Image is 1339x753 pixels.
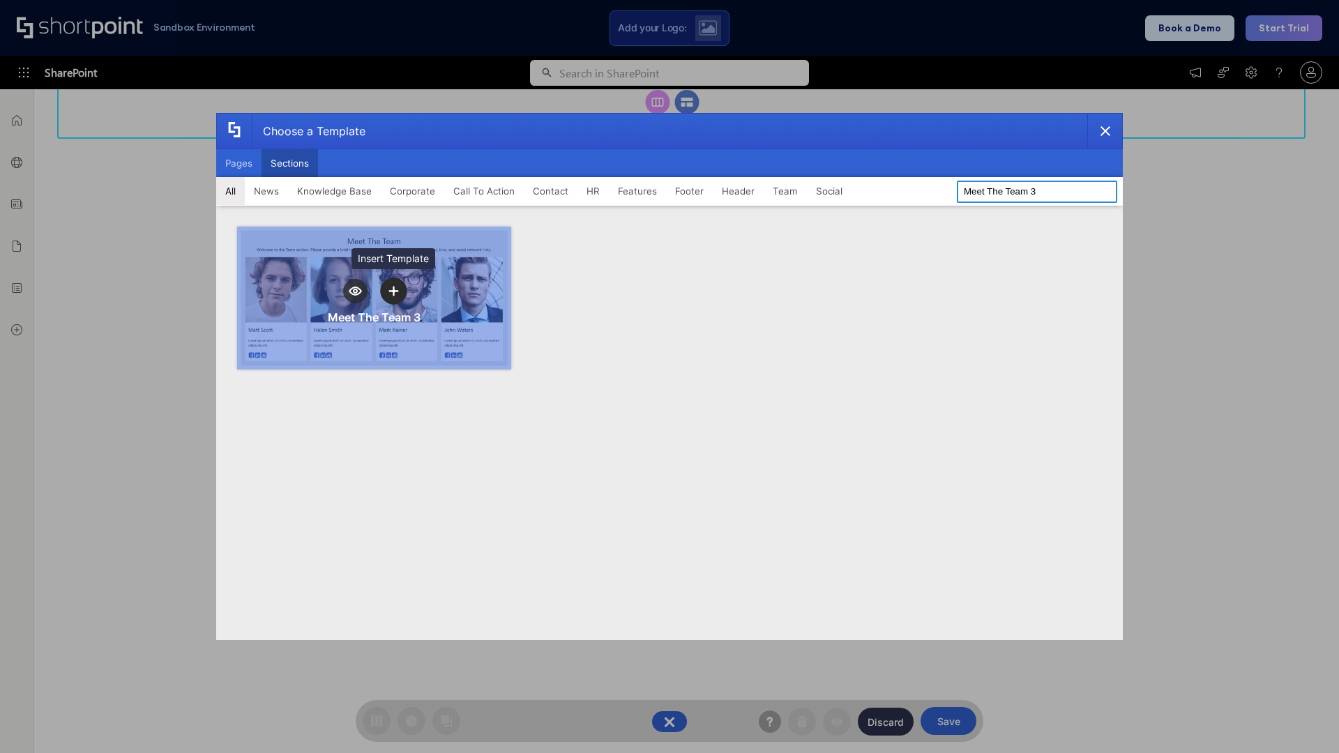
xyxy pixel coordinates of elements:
[609,177,666,205] button: Features
[216,177,245,205] button: All
[444,177,524,205] button: Call To Action
[524,177,577,205] button: Contact
[764,177,807,205] button: Team
[252,114,365,149] div: Choose a Template
[807,177,852,205] button: Social
[288,177,381,205] button: Knowledge Base
[381,177,444,205] button: Corporate
[245,177,288,205] button: News
[216,113,1123,640] div: template selector
[262,149,318,177] button: Sections
[216,149,262,177] button: Pages
[577,177,609,205] button: HR
[1269,686,1339,753] iframe: Chat Widget
[713,177,764,205] button: Header
[957,181,1117,203] input: Search
[328,310,421,324] div: Meet The Team 3
[666,177,713,205] button: Footer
